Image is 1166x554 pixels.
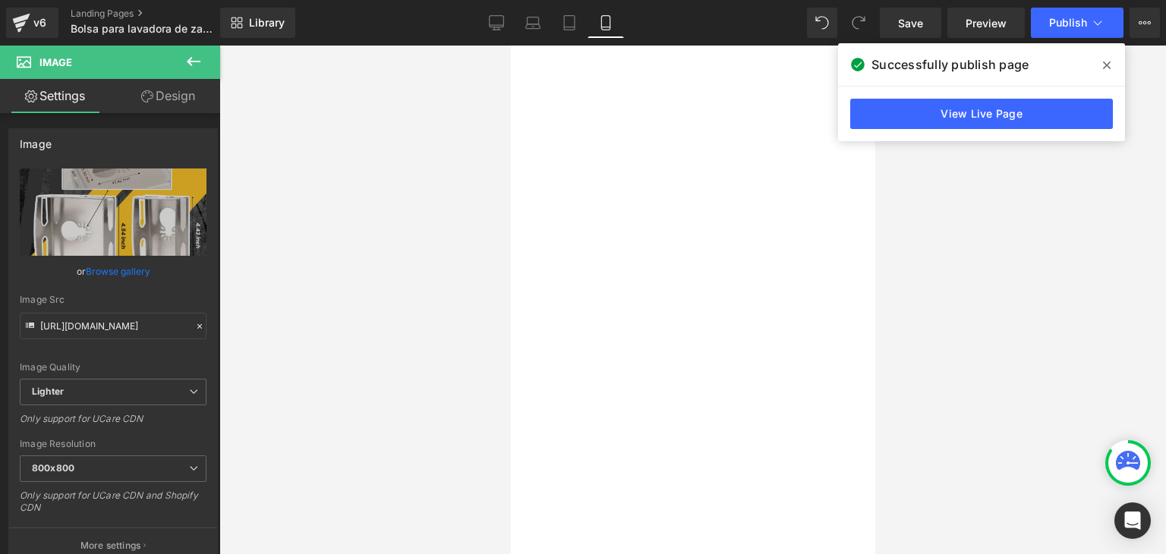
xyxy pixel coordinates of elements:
div: v6 [30,13,49,33]
div: Image Src [20,294,206,305]
input: Link [20,313,206,339]
span: Save [898,15,923,31]
div: Image Quality [20,362,206,373]
a: Tablet [551,8,588,38]
div: or [20,263,206,279]
button: Undo [807,8,837,38]
button: More [1130,8,1160,38]
a: Preview [947,8,1025,38]
a: Laptop [515,8,551,38]
b: 800x800 [32,462,74,474]
div: Image Resolution [20,439,206,449]
a: View Live Page [850,99,1113,129]
span: Image [39,56,72,68]
button: Redo [843,8,874,38]
a: Desktop [478,8,515,38]
a: Browse gallery [86,258,150,285]
span: Bolsa para lavadora de zapatos [71,23,216,35]
span: Preview [966,15,1007,31]
button: Publish [1031,8,1123,38]
b: Lighter [32,386,64,397]
div: Open Intercom Messenger [1114,502,1151,539]
div: Only support for UCare CDN [20,413,206,435]
a: New Library [220,8,295,38]
a: Landing Pages [71,8,245,20]
span: Library [249,16,285,30]
p: More settings [80,539,141,552]
a: v6 [6,8,58,38]
div: Image [20,129,52,150]
span: Successfully publish page [871,55,1029,74]
a: Design [113,79,223,113]
span: Publish [1049,17,1087,29]
div: Only support for UCare CDN and Shopify CDN [20,489,206,524]
a: Mobile [588,8,624,38]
